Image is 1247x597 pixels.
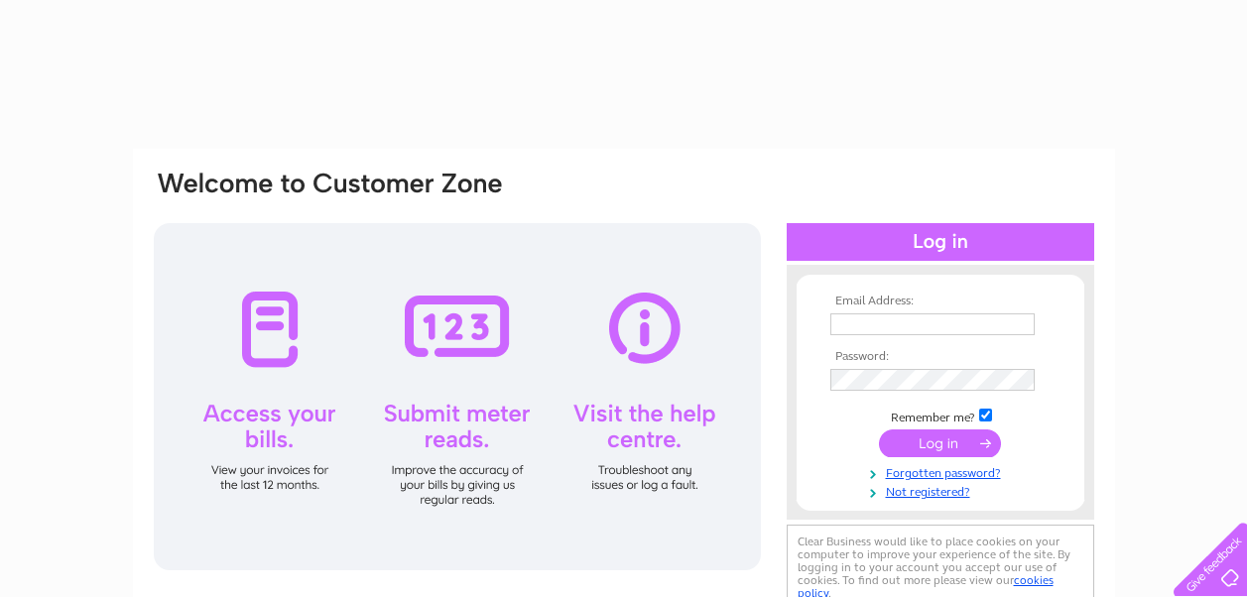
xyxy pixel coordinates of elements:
[830,462,1056,481] a: Forgotten password?
[879,429,1001,457] input: Submit
[830,481,1056,500] a: Not registered?
[825,350,1056,364] th: Password:
[825,406,1056,425] td: Remember me?
[825,295,1056,308] th: Email Address:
